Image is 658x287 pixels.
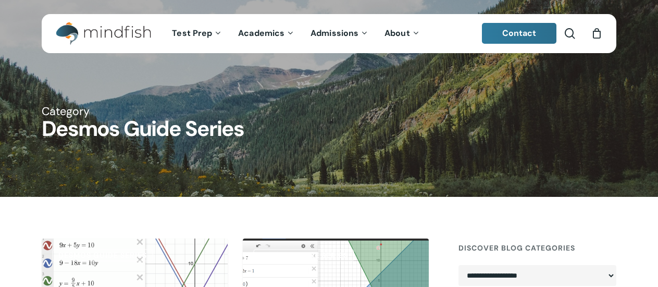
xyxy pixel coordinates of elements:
[377,29,428,38] a: About
[172,28,212,39] span: Test Prep
[52,249,153,261] a: Desmos Guide Series
[42,104,90,119] span: Category
[253,249,354,261] a: Desmos Guide Series
[384,28,410,39] span: About
[303,29,377,38] a: Admissions
[591,28,602,39] a: Cart
[164,14,428,53] nav: Main Menu
[42,14,616,53] header: Main Menu
[164,29,230,38] a: Test Prep
[311,28,358,39] span: Admissions
[42,119,616,140] h1: Desmos Guide Series
[238,28,284,39] span: Academics
[502,28,537,39] span: Contact
[458,239,616,257] h4: Discover Blog Categories
[482,23,557,44] a: Contact
[230,29,303,38] a: Academics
